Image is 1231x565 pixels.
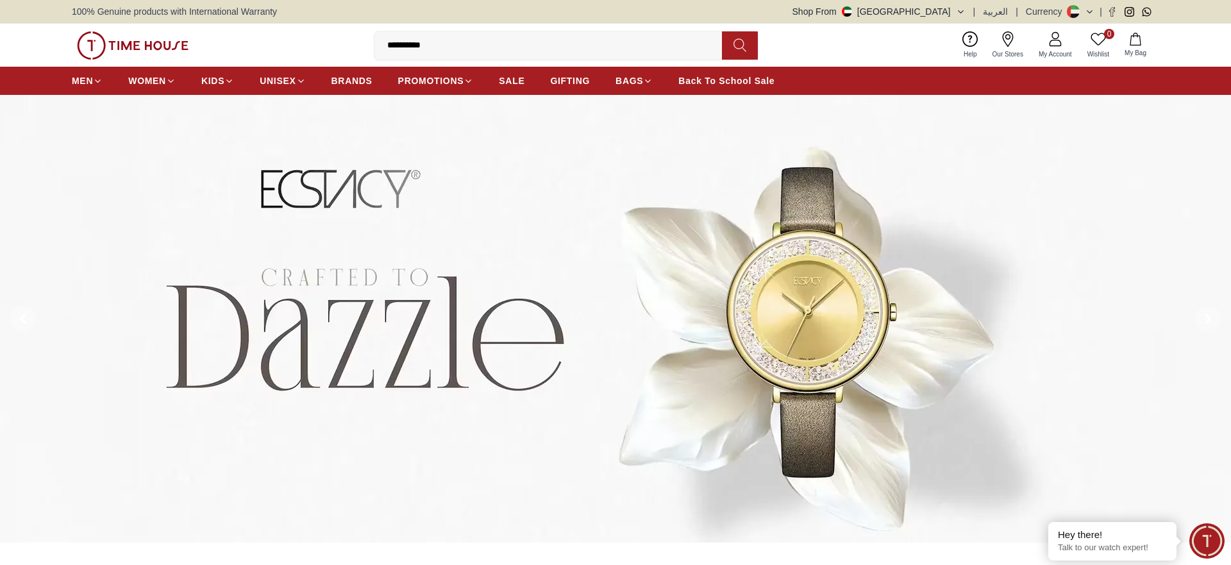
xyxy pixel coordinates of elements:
a: MEN [72,69,103,92]
span: BAGS [615,74,643,87]
span: PROMOTIONS [398,74,464,87]
span: BRANDS [331,74,373,87]
span: Help [959,49,982,59]
span: Our Stores [987,49,1028,59]
a: WOMEN [128,69,176,92]
span: SALE [499,74,524,87]
div: Chat Widget [1189,523,1225,559]
a: Our Stores [985,29,1031,62]
a: KIDS [201,69,234,92]
button: My Bag [1117,30,1154,60]
span: My Bag [1119,48,1151,58]
a: SALE [499,69,524,92]
a: Instagram [1125,7,1134,17]
button: Shop From[GEOGRAPHIC_DATA] [792,5,966,18]
span: KIDS [201,74,224,87]
button: العربية [983,5,1008,18]
a: GIFTING [550,69,590,92]
span: Back To School Sale [678,74,775,87]
div: Hey there! [1058,528,1167,541]
span: My Account [1034,49,1077,59]
img: United Arab Emirates [842,6,852,17]
span: UNISEX [260,74,296,87]
span: | [973,5,976,18]
a: Facebook [1107,7,1117,17]
a: BAGS [615,69,653,92]
span: 0 [1104,29,1114,39]
a: PROMOTIONS [398,69,474,92]
a: Whatsapp [1142,7,1151,17]
a: 0Wishlist [1080,29,1117,62]
a: BRANDS [331,69,373,92]
span: MEN [72,74,93,87]
a: Help [956,29,985,62]
span: 100% Genuine products with International Warranty [72,5,277,18]
div: Currency [1026,5,1068,18]
span: | [1100,5,1102,18]
span: WOMEN [128,74,166,87]
img: ... [77,31,188,60]
span: | [1016,5,1018,18]
span: GIFTING [550,74,590,87]
a: UNISEX [260,69,305,92]
p: Talk to our watch expert! [1058,543,1167,553]
a: Back To School Sale [678,69,775,92]
span: Wishlist [1082,49,1114,59]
